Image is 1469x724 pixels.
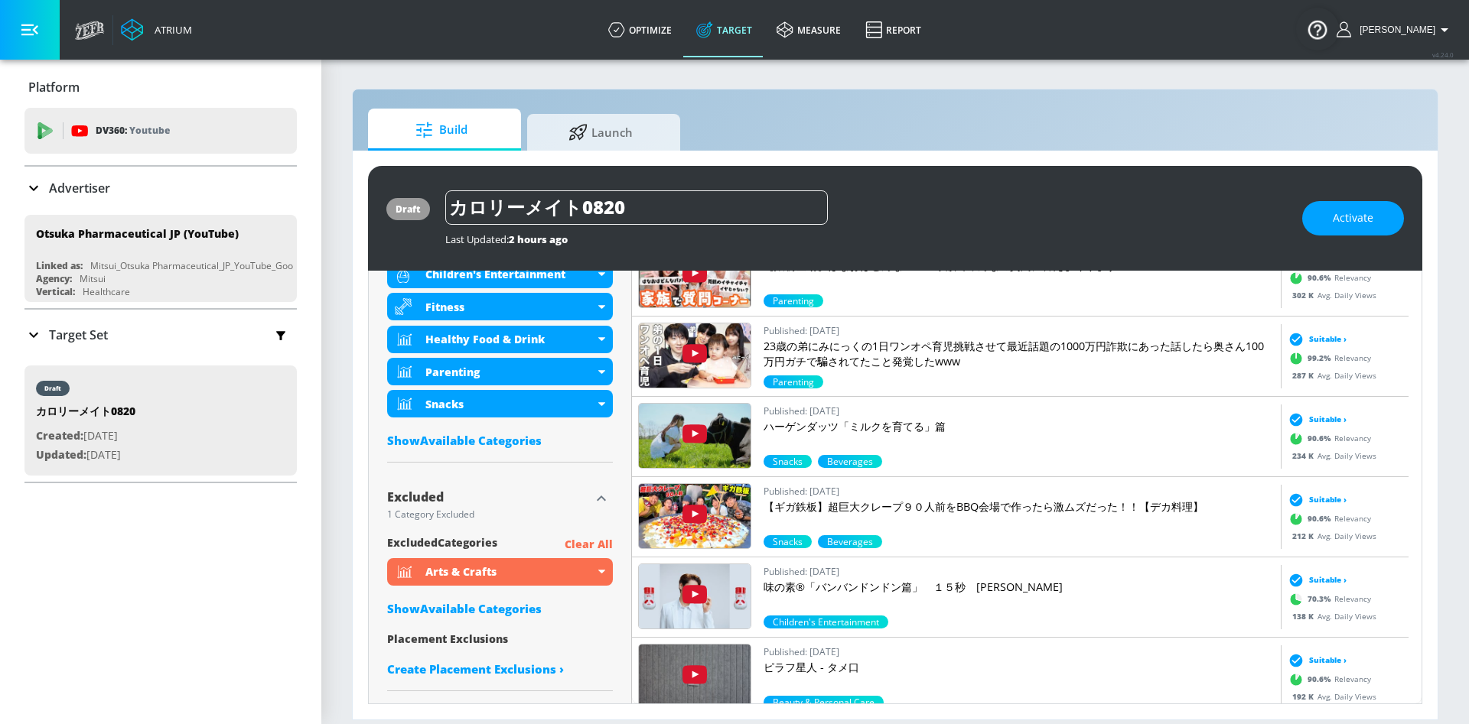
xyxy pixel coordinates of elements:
p: 【ギガ鉄板】超巨大クレープ９０人前をBBQ会場で作ったら激ムズだった！！【デカ料理】 [764,499,1275,515]
div: 1 Category Excluded [387,510,590,519]
div: Advertiser [24,167,297,209]
p: Published: [DATE] [764,403,1275,419]
div: Suitable › [1285,411,1347,427]
div: Relevancy [1285,346,1371,369]
div: draftカロリーメイト0820Created:[DATE]Updated:[DATE] [24,365,297,476]
div: 90.6% [764,696,884,709]
div: Avg. Daily Views [1285,289,1376,300]
span: excluded Categories [387,535,497,554]
span: Snacks [764,455,812,468]
div: Parenting [387,358,613,385]
div: Platform [24,66,297,109]
div: Avg. Daily Views [1285,690,1376,702]
div: 90.6% [764,455,812,468]
div: Otsuka Pharmaceutical JP (YouTube)Linked as:Mitsui_Otsuka Pharmaceutical_JP_YouTube_GoogleAdsAgen... [24,215,297,302]
p: Published: [DATE] [764,323,1275,339]
img: oJiYaKzOonM [639,644,751,709]
span: 90.6 % [1308,433,1334,444]
span: login as: yin_jingyi@legoliss.co.jp [1353,24,1435,35]
img: RoP3ktW0FiM [639,323,751,388]
span: Launch [542,114,659,151]
span: 302 K [1292,289,1318,300]
div: draft [44,385,61,392]
div: ShowAvailable Categories [387,601,613,616]
span: Updated: [36,447,86,462]
span: 90.6 % [1308,272,1334,284]
div: Linked as: [36,259,83,272]
p: Platform [28,79,80,96]
p: 味の素®「バンバンドンドン篇」 １５秒 [PERSON_NAME] [764,580,1275,595]
div: Healthcare [83,285,130,298]
div: draft [396,203,421,216]
span: Created: [36,428,83,443]
div: Suitable › [1285,572,1347,587]
img: 2K_8DJzS3JM [639,484,751,548]
div: Suitable › [1285,492,1347,507]
span: Beverages [818,455,882,468]
div: Last Updated: [445,232,1287,246]
div: Vertical: [36,285,75,298]
div: Children's Entertainment [425,267,594,281]
div: Relevancy [1285,507,1371,530]
span: 90.6 % [1308,513,1334,524]
span: 90.6 % [1308,674,1334,685]
div: Fitness [387,293,613,320]
p: [DATE] [36,427,135,446]
div: Atrium [148,23,192,37]
div: Avg. Daily Views [1285,450,1376,461]
p: DV360: [96,122,170,139]
span: 70.3 % [1308,593,1334,605]
span: 2 hours ago [509,232,568,246]
span: Snacks [764,535,812,548]
div: Relevancy [1285,266,1371,289]
div: Otsuka Pharmaceutical JP (YouTube) [36,226,239,241]
div: Relevancy [1285,427,1371,450]
img: NoOe_8ptdhc [639,404,751,468]
div: Mitsui_Otsuka Pharmaceutical_JP_YouTube_GoogleAds [90,259,322,272]
p: ハーゲンダッツ「ミルクを育てる」篇 [764,419,1275,434]
span: Parenting [764,294,823,307]
span: Activate [1333,209,1373,228]
a: Create Placement Exclusions › [387,661,613,677]
div: Excluded [387,491,590,503]
span: Suitable › [1309,494,1347,505]
div: 90.6% [764,535,812,548]
span: Beverages [818,535,882,548]
div: Relevancy [1285,587,1371,610]
button: Open Resource Center [1296,8,1339,50]
div: 70.3% [818,535,882,548]
div: Relevancy [1285,667,1371,690]
div: Target Set [24,310,297,360]
p: 【娘初登場】はなおはどんなパパ？家族でみんなの質問に答えまくります！ [764,258,1275,274]
span: 287 K [1292,369,1318,380]
span: Build [383,112,500,148]
div: DV360: Youtube [24,108,297,154]
span: Beauty & Personal Care [764,696,884,709]
div: カロリーメイト0820 [36,404,135,427]
span: Suitable › [1309,654,1347,666]
p: Advertiser [49,180,110,196]
button: Activate [1302,201,1404,235]
a: Atrium [121,18,192,41]
div: Suitable › [1285,652,1347,667]
a: Published: [DATE]味の素®「バンバンドンドン篇」 １５秒 [PERSON_NAME] [764,563,1275,615]
div: Snacks [387,390,613,417]
span: Children's Entertainment [764,615,888,628]
div: Arts & Crafts [425,564,594,579]
div: Suitable › [1285,331,1347,346]
span: Suitable › [1309,414,1347,425]
a: Report [853,2,933,57]
a: Published: [DATE]23歳の弟にみにっくの1日ワンオペ育児挑戦させて最近話題の1000万円詐欺にあった話したら奥さん100万円ガチで騙されてたこと発覚したwww [764,323,1275,375]
p: ピラフ星人 - タメ口 [764,660,1275,675]
a: Published: [DATE]【ギガ鉄板】超巨大クレープ９０人前をBBQ会場で作ったら激ムズだった！！【デカ料理】 [764,483,1275,535]
div: Mitsui [80,272,106,285]
span: 138 K [1292,610,1318,621]
div: Avg. Daily Views [1285,369,1376,381]
p: [DATE] [36,446,135,465]
span: 234 K [1292,450,1318,460]
div: Avg. Daily Views [1285,530,1376,541]
div: Fitness [425,300,594,314]
p: Clear All [565,535,613,554]
p: Published: [DATE] [764,483,1275,499]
